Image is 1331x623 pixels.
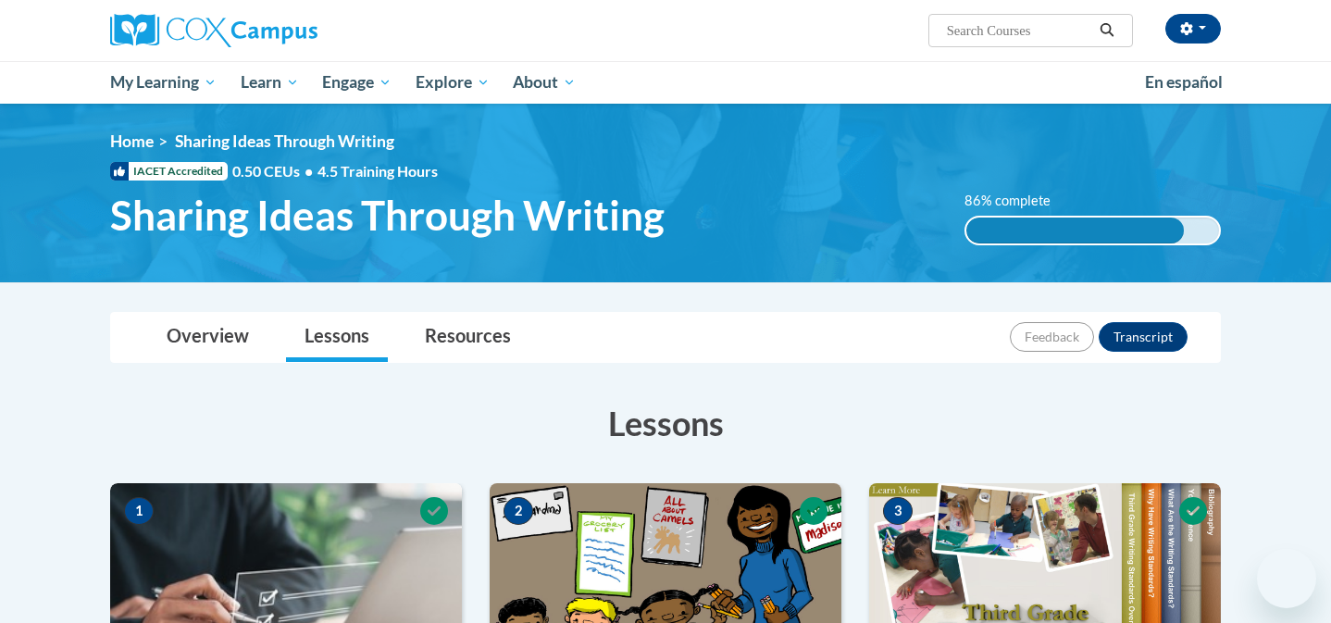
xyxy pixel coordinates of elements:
[1010,322,1094,352] button: Feedback
[1165,14,1221,44] button: Account Settings
[110,191,665,240] span: Sharing Ideas Through Writing
[98,61,229,104] a: My Learning
[1257,549,1316,608] iframe: Button to launch messaging window
[416,71,490,93] span: Explore
[317,162,438,180] span: 4.5 Training Hours
[1099,322,1188,352] button: Transcript
[964,191,1071,211] label: 86% complete
[310,61,404,104] a: Engage
[1093,19,1121,42] button: Search
[229,61,311,104] a: Learn
[124,497,154,525] span: 1
[1133,63,1235,102] a: En español
[945,19,1093,42] input: Search Courses
[305,162,313,180] span: •
[82,61,1249,104] div: Main menu
[1145,72,1223,92] span: En español
[232,161,317,181] span: 0.50 CEUs
[175,131,394,151] span: Sharing Ideas Through Writing
[502,61,589,104] a: About
[241,71,299,93] span: Learn
[406,313,529,362] a: Resources
[404,61,502,104] a: Explore
[148,313,267,362] a: Overview
[110,400,1221,446] h3: Lessons
[322,71,392,93] span: Engage
[504,497,533,525] span: 2
[883,497,913,525] span: 3
[513,71,576,93] span: About
[110,14,462,47] a: Cox Campus
[110,71,217,93] span: My Learning
[966,218,1184,243] div: 86% complete
[110,162,228,181] span: IACET Accredited
[110,14,317,47] img: Cox Campus
[110,131,154,151] a: Home
[286,313,388,362] a: Lessons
